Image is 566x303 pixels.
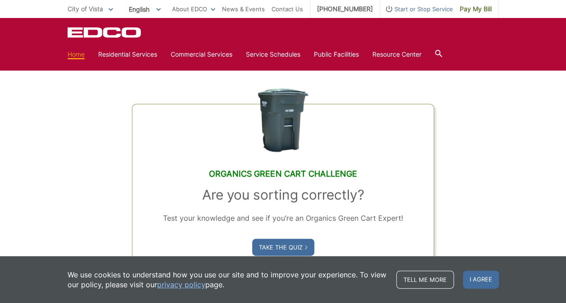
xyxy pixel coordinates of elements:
span: English [122,2,168,17]
p: We use cookies to understand how you use our site and to improve your experience. To view our pol... [68,270,387,290]
span: I agree [463,271,499,289]
a: Commercial Services [171,49,232,59]
a: privacy policy [157,280,205,290]
a: Public Facilities [314,49,359,59]
span: Pay My Bill [460,4,492,14]
a: Residential Services [98,49,157,59]
a: Service Schedules [246,49,300,59]
span: City of Vista [68,5,103,13]
a: EDCD logo. Return to the homepage. [68,27,142,38]
p: Test your knowledge and see if you’re an Organics Green Cart Expert! [150,212,416,224]
a: Resource Center [372,49,421,59]
a: News & Events [222,4,265,14]
a: About EDCO [172,4,215,14]
h3: Are you sorting correctly? [150,187,416,203]
a: Tell me more [396,271,454,289]
a: Home [68,49,85,59]
a: Contact Us [272,4,303,14]
h2: Organics Green Cart Challenge [150,169,416,179]
a: Take the Quiz [252,239,314,256]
